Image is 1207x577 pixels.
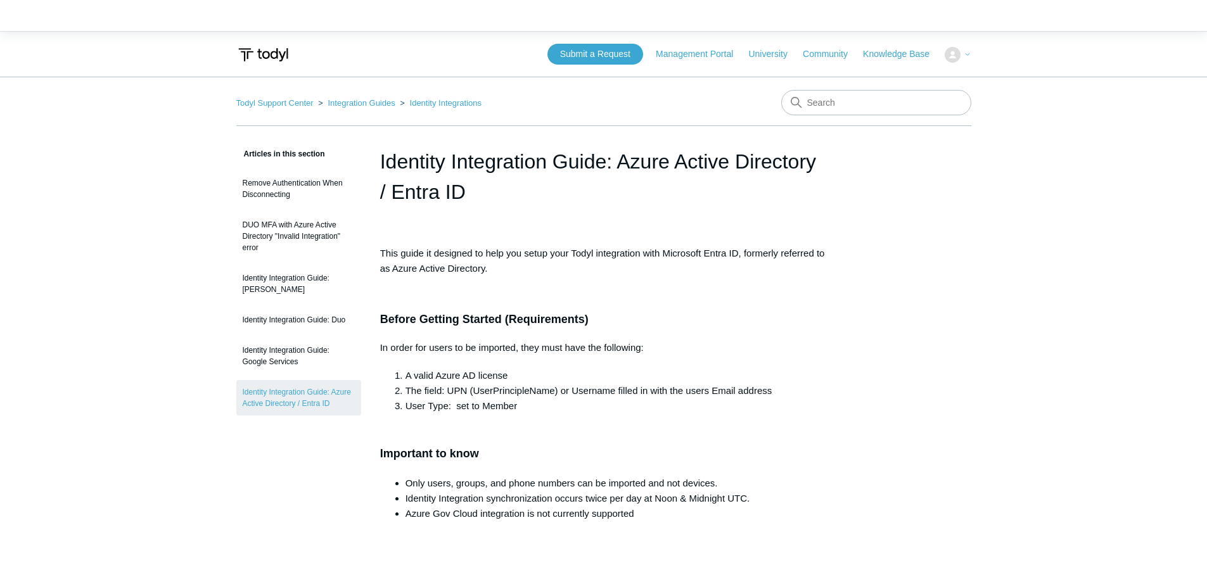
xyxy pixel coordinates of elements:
a: Community [803,48,860,61]
li: The field: UPN (UserPrincipleName) or Username filled in with the users Email address [406,383,827,398]
li: Only users, groups, and phone numbers can be imported and not devices. [406,476,827,491]
a: Todyl Support Center [236,98,314,108]
li: User Type: set to Member [406,398,827,414]
li: A valid Azure AD license [406,368,827,383]
a: Identity Integration Guide: Azure Active Directory / Entra ID [236,380,361,415]
input: Search [781,90,971,115]
li: Identity Integration synchronization occurs twice per day at Noon & Midnight UTC. [406,491,827,506]
h1: Identity Integration Guide: Azure Active Directory / Entra ID [380,146,827,207]
p: In order for users to be imported, they must have the following: [380,340,827,355]
a: Knowledge Base [863,48,942,61]
a: DUO MFA with Azure Active Directory "Invalid Integration" error [236,213,361,260]
span: Articles in this section [236,149,325,158]
li: Todyl Support Center [236,98,316,108]
a: Remove Authentication When Disconnecting [236,171,361,206]
a: Identity Integration Guide: Google Services [236,338,361,374]
li: Identity Integrations [397,98,482,108]
li: Integration Guides [316,98,397,108]
img: Todyl Support Center Help Center home page [236,43,290,67]
p: This guide it designed to help you setup your Todyl integration with Microsoft Entra ID, formerly... [380,246,827,276]
a: University [748,48,800,61]
a: Identity Integrations [410,98,482,108]
a: Integration Guides [328,98,395,108]
h3: Important to know [380,426,827,463]
a: Submit a Request [547,44,643,65]
a: Identity Integration Guide: Duo [236,308,361,332]
a: Management Portal [656,48,746,61]
h3: Before Getting Started (Requirements) [380,310,827,329]
a: Identity Integration Guide: [PERSON_NAME] [236,266,361,301]
li: Azure Gov Cloud integration is not currently supported [406,506,827,521]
